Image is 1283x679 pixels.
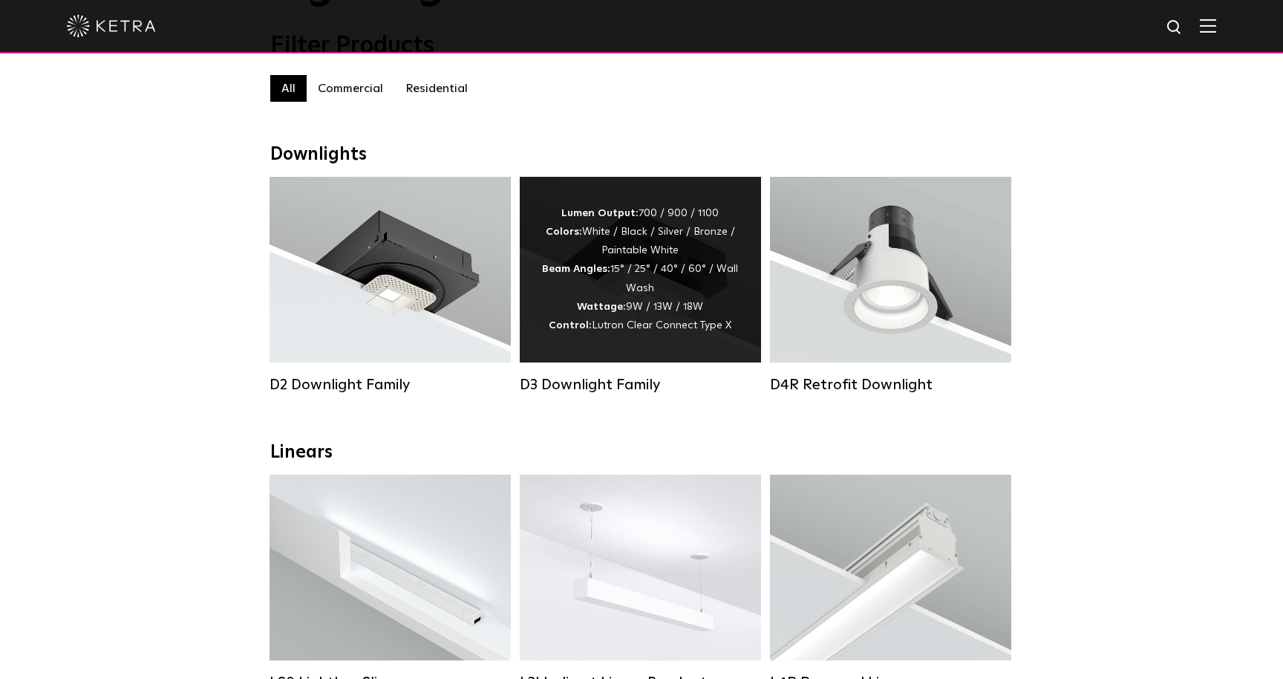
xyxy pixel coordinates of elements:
strong: Colors: [546,227,582,237]
a: D3 Downlight Family Lumen Output:700 / 900 / 1100Colors:White / Black / Silver / Bronze / Paintab... [520,177,761,392]
div: Downlights [270,144,1013,166]
strong: Control: [549,320,592,331]
div: D2 Downlight Family [270,376,511,394]
label: Residential [394,75,479,102]
img: Hamburger%20Nav.svg [1200,19,1216,33]
div: 700 / 900 / 1100 White / Black / Silver / Bronze / Paintable White 15° / 25° / 40° / 60° / Wall W... [542,204,739,335]
div: Linears [270,442,1013,464]
strong: Beam Angles: [542,264,610,274]
img: search icon [1166,19,1184,37]
strong: Wattage: [577,302,626,312]
img: ketra-logo-2019-white [67,15,156,37]
a: D4R Retrofit Downlight Lumen Output:800Colors:White / BlackBeam Angles:15° / 25° / 40° / 60°Watta... [770,177,1011,392]
label: All [270,75,307,102]
strong: Lumen Output: [561,208,639,218]
div: D4R Retrofit Downlight [770,376,1011,394]
label: Commercial [307,75,394,102]
div: D3 Downlight Family [520,376,761,394]
span: Lutron Clear Connect Type X [592,320,731,331]
a: D2 Downlight Family Lumen Output:1200Colors:White / Black / Gloss Black / Silver / Bronze / Silve... [270,177,511,392]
